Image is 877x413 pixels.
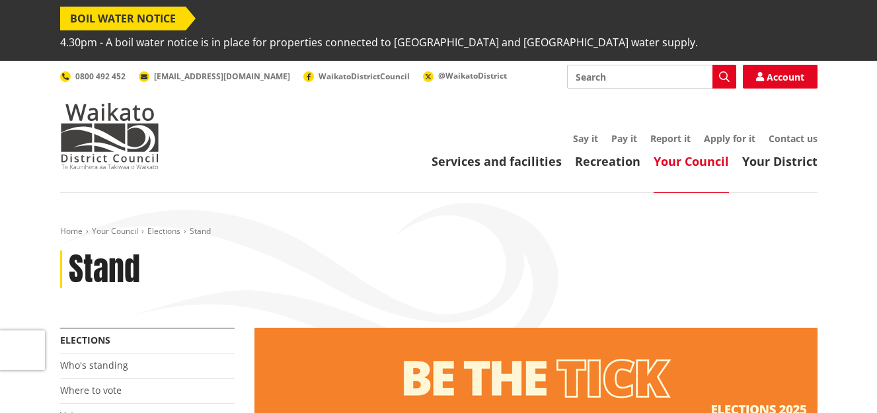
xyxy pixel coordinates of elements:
[650,132,691,145] a: Report it
[69,250,140,289] h1: Stand
[154,71,290,82] span: [EMAIL_ADDRESS][DOMAIN_NAME]
[60,334,110,346] a: Elections
[60,225,83,237] a: Home
[92,225,138,237] a: Your Council
[60,384,122,396] a: Where to vote
[769,132,818,145] a: Contact us
[611,132,637,145] a: Pay it
[438,70,507,81] span: @WaikatoDistrict
[303,71,410,82] a: WaikatoDistrictCouncil
[147,225,180,237] a: Elections
[60,103,159,169] img: Waikato District Council - Te Kaunihera aa Takiwaa o Waikato
[60,30,698,54] span: 4.30pm - A boil water notice is in place for properties connected to [GEOGRAPHIC_DATA] and [GEOGR...
[654,153,729,169] a: Your Council
[60,71,126,82] a: 0800 492 452
[190,225,211,237] span: Stand
[60,226,818,237] nav: breadcrumb
[743,65,818,89] a: Account
[319,71,410,82] span: WaikatoDistrictCouncil
[60,7,186,30] span: BOIL WATER NOTICE
[742,153,818,169] a: Your District
[575,153,640,169] a: Recreation
[567,65,736,89] input: Search input
[573,132,598,145] a: Say it
[704,132,755,145] a: Apply for it
[75,71,126,82] span: 0800 492 452
[139,71,290,82] a: [EMAIL_ADDRESS][DOMAIN_NAME]
[423,70,507,81] a: @WaikatoDistrict
[60,359,128,371] a: Who's standing
[432,153,562,169] a: Services and facilities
